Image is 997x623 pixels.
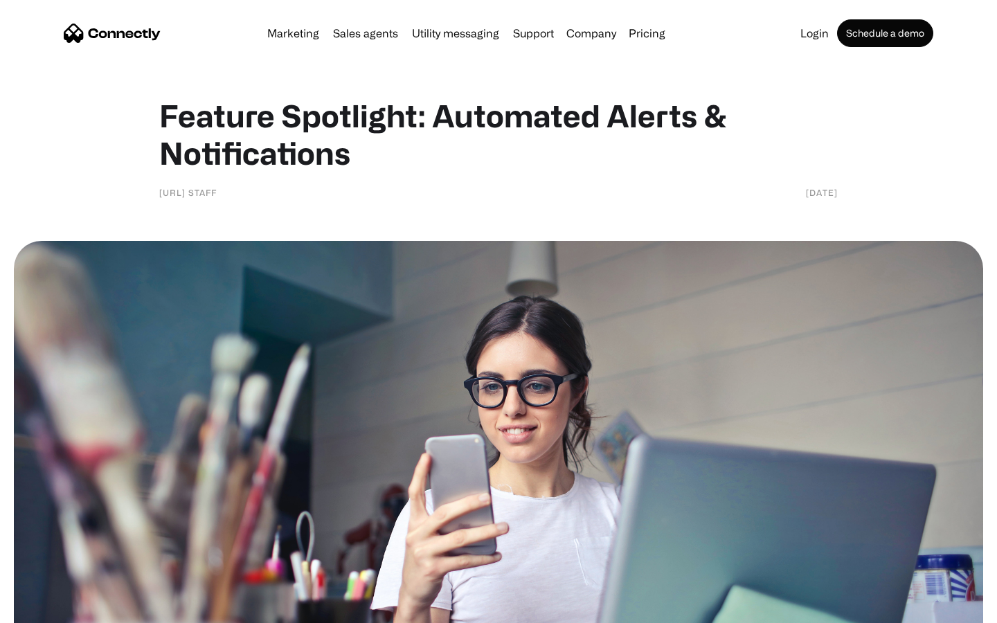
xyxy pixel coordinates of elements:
ul: Language list [28,599,83,618]
a: Pricing [623,28,671,39]
a: Marketing [262,28,325,39]
div: [URL] staff [159,186,217,199]
a: Utility messaging [406,28,505,39]
a: Login [795,28,834,39]
a: Sales agents [327,28,404,39]
div: Company [566,24,616,43]
a: Support [508,28,559,39]
a: Schedule a demo [837,19,933,47]
aside: Language selected: English [14,599,83,618]
div: [DATE] [806,186,838,199]
h1: Feature Spotlight: Automated Alerts & Notifications [159,97,838,172]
